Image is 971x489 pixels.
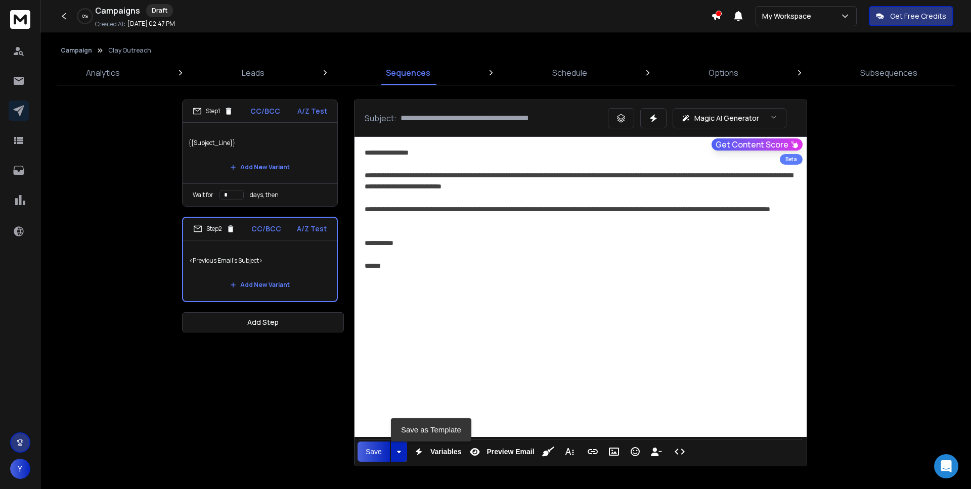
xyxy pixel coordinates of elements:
[934,454,958,478] div: Open Intercom Messenger
[182,100,338,207] li: Step1CC/BCCA/Z Test{{Subject_Line}}Add New VariantWait fordays, then
[854,61,923,85] a: Subsequences
[189,129,331,157] p: {{Subject_Line}}
[762,11,815,21] p: My Workspace
[86,67,120,79] p: Analytics
[193,224,235,233] div: Step 2
[222,275,298,295] button: Add New Variant
[95,5,140,17] h1: Campaigns
[694,113,759,123] p: Magic AI Generator
[560,442,579,462] button: More Text
[236,61,271,85] a: Leads
[890,11,946,21] p: Get Free Credits
[604,442,624,462] button: Insert Image (⌘P)
[484,448,536,456] span: Preview Email
[860,67,917,79] p: Subsequences
[869,6,953,26] button: Get Free Credits
[182,312,344,332] button: Add Step
[712,138,803,151] button: Get Content Score
[626,442,645,462] button: Emoticons
[546,61,593,85] a: Schedule
[583,442,602,462] button: Insert Link (⌘K)
[61,46,92,55] button: Campaign
[386,67,430,79] p: Sequences
[10,459,30,479] button: Y
[222,157,298,177] button: Add New Variant
[189,247,331,275] p: <Previous Email's Subject>
[182,217,338,302] li: Step2CC/BCCA/Z Test<Previous Email's Subject>Add New Variant
[297,106,327,116] p: A/Z Test
[358,442,390,462] button: Save
[391,422,471,437] a: Save as Template
[146,4,173,17] div: Draft
[365,112,396,124] p: Subject:
[465,442,536,462] button: Preview Email
[552,67,587,79] p: Schedule
[193,191,213,199] p: Wait for
[780,154,803,165] div: Beta
[127,20,175,28] p: [DATE] 02:47 PM
[539,442,558,462] button: Clean HTML
[297,224,327,234] p: A/Z Test
[82,13,88,19] p: 0 %
[251,224,281,234] p: CC/BCC
[242,67,264,79] p: Leads
[647,442,666,462] button: Insert Unsubscribe Link
[250,106,280,116] p: CC/BCC
[108,46,151,55] p: Clay Outreach
[670,442,689,462] button: Code View
[250,191,279,199] p: days, then
[709,67,738,79] p: Options
[673,108,786,128] button: Magic AI Generator
[95,20,125,28] p: Created At:
[80,61,126,85] a: Analytics
[380,61,436,85] a: Sequences
[428,448,464,456] span: Variables
[702,61,744,85] a: Options
[193,107,233,116] div: Step 1
[409,442,464,462] button: Variables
